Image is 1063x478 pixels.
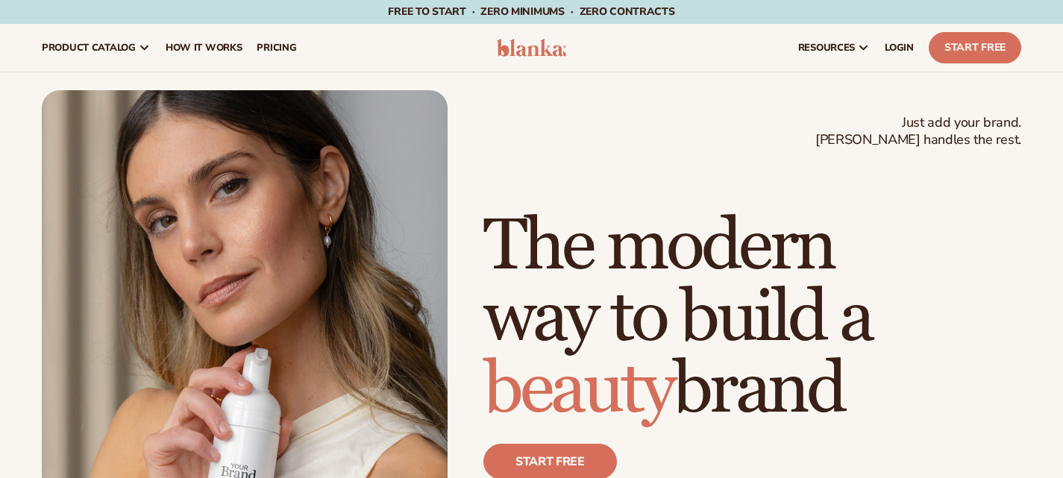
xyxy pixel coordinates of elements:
a: product catalog [34,24,158,72]
span: How It Works [166,42,242,54]
a: How It Works [158,24,250,72]
span: beauty [483,346,673,433]
span: Free to start · ZERO minimums · ZERO contracts [388,4,674,19]
span: LOGIN [885,42,914,54]
a: Start Free [929,32,1021,63]
a: resources [791,24,877,72]
span: product catalog [42,42,136,54]
a: LOGIN [877,24,921,72]
h1: The modern way to build a brand [483,211,1021,426]
span: resources [798,42,855,54]
span: pricing [257,42,296,54]
span: Just add your brand. [PERSON_NAME] handles the rest. [815,114,1021,149]
img: logo [497,39,567,57]
a: pricing [249,24,304,72]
